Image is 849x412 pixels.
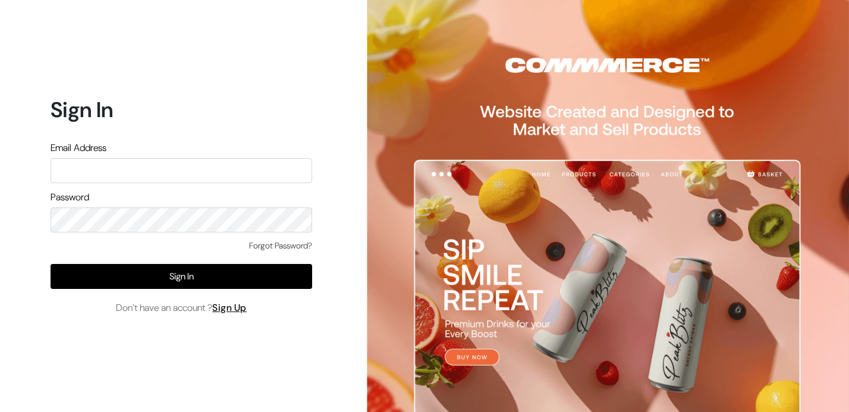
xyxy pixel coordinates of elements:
label: Email Address [51,141,106,155]
button: Sign In [51,264,312,289]
a: Sign Up [212,301,247,314]
span: Don’t have an account ? [116,301,247,315]
label: Password [51,190,89,205]
a: Forgot Password? [249,240,312,252]
h1: Sign In [51,97,312,122]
